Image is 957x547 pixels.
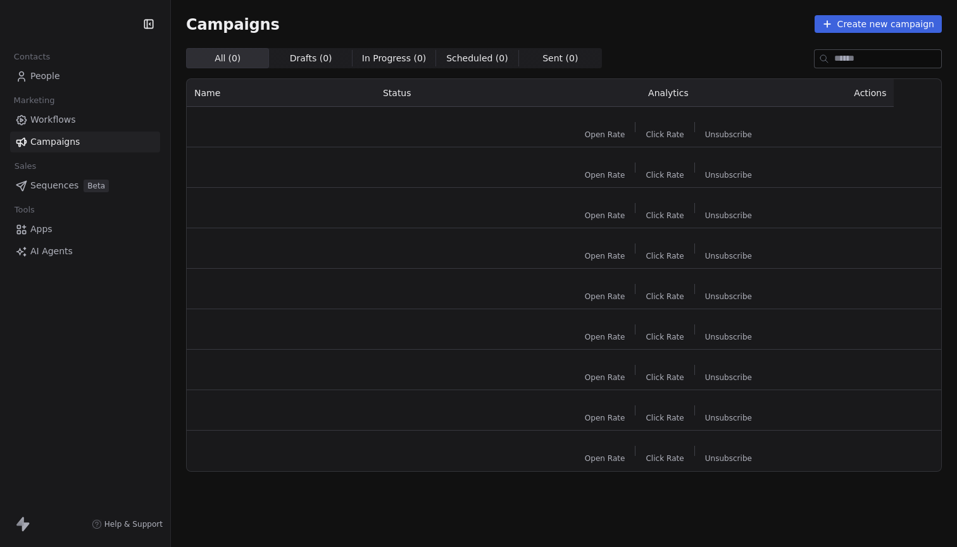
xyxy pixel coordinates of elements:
span: People [30,70,60,83]
span: Sales [9,157,42,176]
th: Analytics [547,79,789,107]
span: Open Rate [585,372,625,383]
span: Open Rate [585,170,625,180]
span: Campaigns [30,135,80,149]
a: Help & Support [92,519,163,529]
span: Marketing [8,91,60,110]
span: Drafts ( 0 ) [290,52,332,65]
span: Tools [9,200,40,219]
a: AI Agents [10,241,160,262]
span: Contacts [8,47,56,66]
span: Sent ( 0 ) [542,52,578,65]
span: Click Rate [646,130,684,140]
th: Status [375,79,547,107]
th: Actions [790,79,894,107]
span: Workflows [30,113,76,126]
span: Click Rate [646,211,684,221]
span: Click Rate [646,251,684,261]
span: Open Rate [585,130,625,140]
span: Click Rate [646,170,684,180]
span: Click Rate [646,453,684,464]
span: Unsubscribe [705,211,752,221]
a: People [10,66,160,87]
span: Open Rate [585,292,625,302]
button: Create new campaign [815,15,942,33]
a: Workflows [10,109,160,130]
span: Unsubscribe [705,170,752,180]
span: Open Rate [585,453,625,464]
span: Unsubscribe [705,130,752,140]
span: Open Rate [585,251,625,261]
a: Campaigns [10,132,160,152]
span: In Progress ( 0 ) [362,52,427,65]
span: Sequences [30,179,78,192]
span: Help & Support [104,519,163,529]
span: Unsubscribe [705,292,752,302]
span: Click Rate [646,332,684,342]
span: Click Rate [646,413,684,423]
span: Unsubscribe [705,332,752,342]
span: Beta [84,180,109,192]
th: Name [187,79,375,107]
span: Unsubscribe [705,372,752,383]
a: Apps [10,219,160,240]
span: Unsubscribe [705,251,752,261]
span: Unsubscribe [705,453,752,464]
span: Click Rate [646,372,684,383]
span: Open Rate [585,211,625,221]
span: Unsubscribe [705,413,752,423]
span: Open Rate [585,413,625,423]
span: Scheduled ( 0 ) [446,52,508,65]
span: Open Rate [585,332,625,342]
span: Campaigns [186,15,280,33]
a: SequencesBeta [10,175,160,196]
span: Apps [30,223,53,236]
span: Click Rate [646,292,684,302]
span: AI Agents [30,245,73,258]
